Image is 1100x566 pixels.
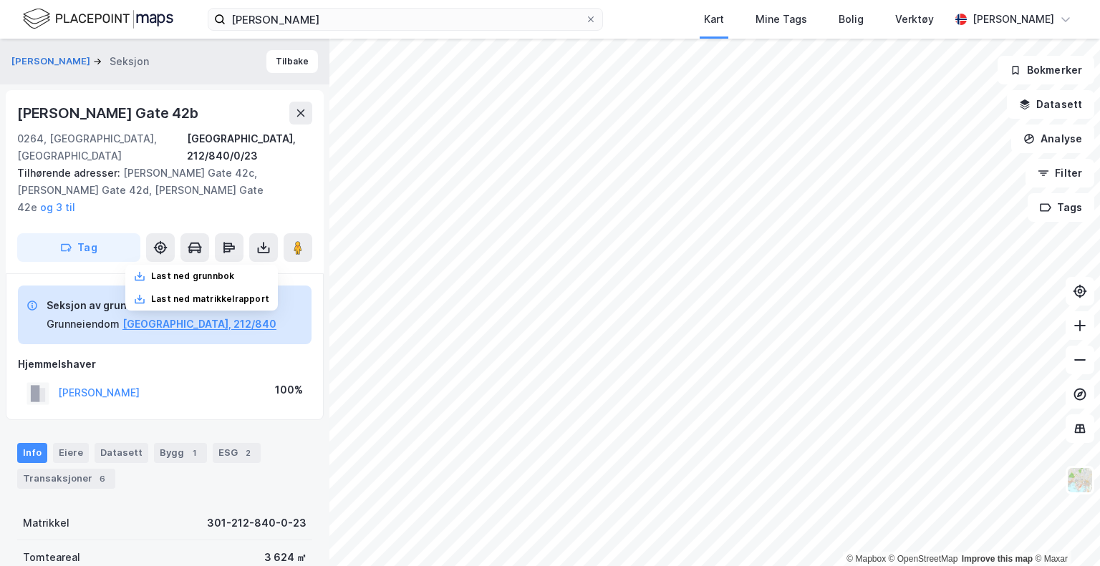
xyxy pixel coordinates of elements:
div: Bolig [839,11,864,28]
a: Improve this map [962,554,1033,564]
div: Bygg [154,443,207,463]
button: Datasett [1007,90,1094,119]
div: 1 [187,446,201,460]
button: Analyse [1011,125,1094,153]
div: [PERSON_NAME] Gate 42c, [PERSON_NAME] Gate 42d, [PERSON_NAME] Gate 42e [17,165,301,216]
button: [GEOGRAPHIC_DATA], 212/840 [122,316,276,333]
button: Tilbake [266,50,318,73]
div: 3 624 ㎡ [264,549,307,566]
div: Matrikkel [23,514,69,532]
input: Søk på adresse, matrikkel, gårdeiere, leietakere eller personer [226,9,585,30]
div: [GEOGRAPHIC_DATA], 212/840/0/23 [187,130,312,165]
img: Z [1066,467,1094,494]
div: [PERSON_NAME] [973,11,1054,28]
button: Tags [1028,193,1094,222]
div: [PERSON_NAME] Gate 42b [17,102,201,125]
div: 0264, [GEOGRAPHIC_DATA], [GEOGRAPHIC_DATA] [17,130,187,165]
button: Filter [1026,159,1094,187]
div: 6 [95,472,110,486]
div: 100% [275,381,303,399]
div: Hjemmelshaver [18,356,312,373]
div: Last ned matrikkelrapport [151,293,269,305]
div: Mine Tags [756,11,807,28]
span: Tilhørende adresser: [17,167,123,179]
div: Tomteareal [23,549,80,566]
button: Tag [17,233,140,262]
div: Seksjon av grunneiendom [47,297,276,314]
button: [PERSON_NAME] [11,54,93,69]
div: Info [17,443,47,463]
div: Kontrollprogram for chat [1028,497,1100,566]
img: logo.f888ab2527a4732fd821a326f86c7f29.svg [23,6,173,31]
a: Mapbox [846,554,886,564]
div: 2 [241,446,255,460]
div: Seksjon [110,53,149,70]
div: Verktøy [895,11,934,28]
div: ESG [213,443,261,463]
div: Eiere [53,443,89,463]
button: Bokmerker [998,56,1094,84]
div: Grunneiendom [47,316,120,333]
div: Last ned grunnbok [151,270,234,282]
iframe: Chat Widget [1028,497,1100,566]
div: Datasett [95,443,148,463]
a: OpenStreetMap [889,554,958,564]
div: Kart [704,11,724,28]
div: 301-212-840-0-23 [207,514,307,532]
div: Transaksjoner [17,469,115,489]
